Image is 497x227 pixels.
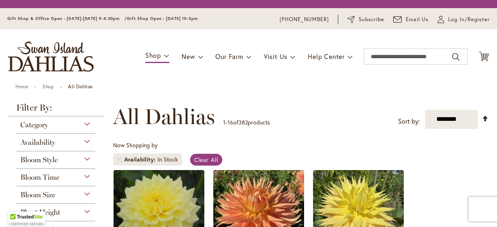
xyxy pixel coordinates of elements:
[117,157,122,162] a: Remove Availability In Stock
[20,190,55,199] span: Bloom Size
[20,208,60,217] span: Plant Height
[182,52,195,61] span: New
[264,52,287,61] span: Visit Us
[127,16,198,21] span: Gift Shop Open - [DATE] 10-3pm
[8,103,103,116] strong: Filter By:
[215,52,243,61] span: Our Farm
[223,116,270,129] p: - of products
[20,173,59,182] span: Bloom Time
[113,141,158,149] span: Now Shopping by
[308,52,345,61] span: Help Center
[7,16,127,21] span: Gift Shop & Office Open - [DATE]-[DATE] 9-4:30pm /
[438,15,490,24] a: Log In/Register
[124,155,158,164] span: Availability
[239,118,248,126] span: 382
[359,15,384,24] span: Subscribe
[194,156,218,164] span: Clear All
[280,15,329,24] a: [PHONE_NUMBER]
[113,105,215,129] span: All Dahlias
[393,15,429,24] a: Email Us
[8,212,46,227] div: TrustedSite Certified
[158,155,178,164] div: In Stock
[145,51,161,59] span: Shop
[8,41,94,72] a: store logo
[20,120,48,129] span: Category
[68,83,93,89] strong: All Dahlias
[223,118,226,126] span: 1
[42,83,54,89] a: Shop
[15,83,28,89] a: Home
[448,15,490,24] span: Log In/Register
[452,50,460,63] button: Search
[20,138,55,147] span: Availability
[190,154,222,166] a: Clear All
[398,114,420,129] label: Sort by:
[406,15,429,24] span: Email Us
[347,15,384,24] a: Subscribe
[20,155,58,164] span: Bloom Style
[228,118,233,126] span: 16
